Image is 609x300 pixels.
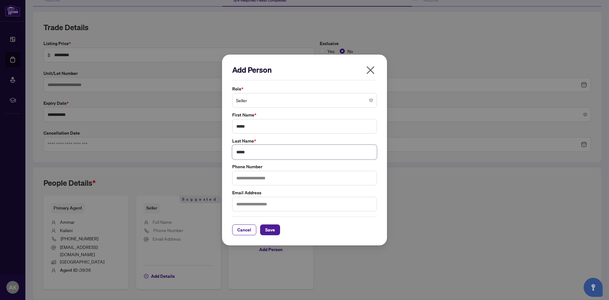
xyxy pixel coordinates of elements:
[237,225,251,235] span: Cancel
[584,278,603,297] button: Open asap
[236,94,373,106] span: Seller
[232,111,377,118] label: First Name
[265,225,275,235] span: Save
[232,163,377,170] label: Phone Number
[232,137,377,144] label: Last Name
[365,65,376,75] span: close
[260,224,280,235] button: Save
[232,224,256,235] button: Cancel
[369,98,373,102] span: close-circle
[232,65,377,75] h2: Add Person
[232,85,377,92] label: Role
[232,189,377,196] label: Email Address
